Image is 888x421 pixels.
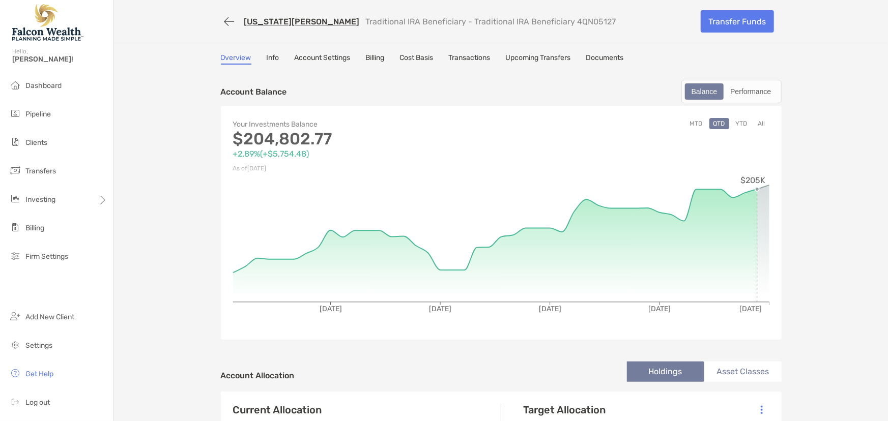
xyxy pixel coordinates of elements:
h4: Target Allocation [524,404,606,416]
p: Traditional IRA Beneficiary - Traditional IRA Beneficiary 4QN05127 [366,17,616,26]
a: Upcoming Transfers [506,53,571,65]
div: Performance [725,84,777,99]
img: Icon List Menu [761,405,763,414]
tspan: [DATE] [648,305,671,313]
img: billing icon [9,221,21,233]
img: dashboard icon [9,79,21,91]
h4: Account Allocation [221,371,295,380]
p: Account Balance [221,85,287,98]
a: Documents [586,53,624,65]
img: logout icon [9,396,21,408]
tspan: [DATE] [319,305,341,313]
p: As of [DATE] [233,162,501,175]
span: Clients [25,138,47,147]
a: Cost Basis [400,53,434,65]
span: Get Help [25,370,53,378]
img: firm-settings icon [9,250,21,262]
p: Your Investments Balance [233,118,501,131]
img: pipeline icon [9,107,21,119]
span: Investing [25,195,55,204]
p: $204,802.77 [233,133,501,145]
tspan: [DATE] [538,305,561,313]
span: Transfers [25,167,56,175]
a: Transactions [449,53,491,65]
span: Pipeline [25,110,51,118]
img: add_new_client icon [9,310,21,322]
span: Log out [25,398,50,407]
tspan: $205K [740,175,765,185]
img: settings icon [9,339,21,351]
button: QTD [709,118,729,129]
tspan: [DATE] [739,305,762,313]
button: All [754,118,769,129]
button: YTD [732,118,752,129]
img: clients icon [9,136,21,148]
li: Holdings [627,362,704,382]
img: Falcon Wealth Planning Logo [12,4,83,41]
li: Asset Classes [704,362,782,382]
span: Add New Client [25,313,74,321]
button: MTD [686,118,707,129]
span: [PERSON_NAME]! [12,55,107,64]
span: Dashboard [25,81,62,90]
img: investing icon [9,193,21,205]
img: transfers icon [9,164,21,176]
p: +2.89% ( +$5,754.48 ) [233,147,501,160]
div: Balance [686,84,723,99]
span: Settings [25,341,52,350]
a: Account Settings [295,53,351,65]
div: segmented control [681,80,782,103]
img: get-help icon [9,367,21,379]
tspan: [DATE] [429,305,451,313]
span: Firm Settings [25,252,68,261]
span: Billing [25,224,44,232]
a: Info [267,53,279,65]
a: Transfer Funds [701,10,774,33]
h4: Current Allocation [233,404,322,416]
a: Overview [221,53,251,65]
a: Billing [366,53,385,65]
a: [US_STATE][PERSON_NAME] [244,17,360,26]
